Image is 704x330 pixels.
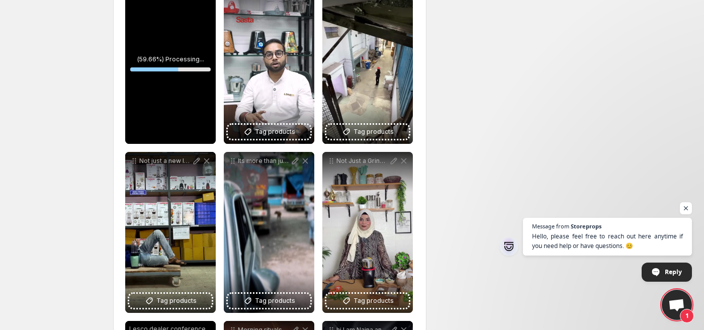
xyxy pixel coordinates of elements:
p: Not Just a Grinder Its Lesco The Masala Magician Why settle for dull when you can grind your way ... [336,157,389,165]
button: Tag products [326,294,409,308]
p: Not just a new launch A whole new vibe [139,157,192,165]
span: Storeprops [571,223,601,229]
span: Message from [532,223,569,229]
p: Its more than just smooth Its a Lesco experience and its almost here Get ready for the surprise [238,157,290,165]
span: Tag products [354,127,394,137]
span: Tag products [255,296,295,306]
div: Its more than just smooth Its a Lesco experience and its almost here Get ready for the surpriseTa... [224,152,314,313]
span: Reply [665,263,682,281]
a: Open chat [662,290,692,320]
span: Hello, please feel free to reach out here anytime if you need help or have questions. 😊 [532,231,683,251]
button: Tag products [326,125,409,139]
button: Tag products [129,294,212,308]
div: Not just a new launch A whole new vibeTag products [125,152,216,313]
span: Tag products [354,296,394,306]
button: Tag products [228,294,310,308]
span: Tag products [255,127,295,137]
button: Tag products [228,125,310,139]
span: 1 [680,309,694,323]
div: Not Just a Grinder Its Lesco The Masala Magician Why settle for dull when you can grind your way ... [322,152,413,313]
span: Tag products [156,296,197,306]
